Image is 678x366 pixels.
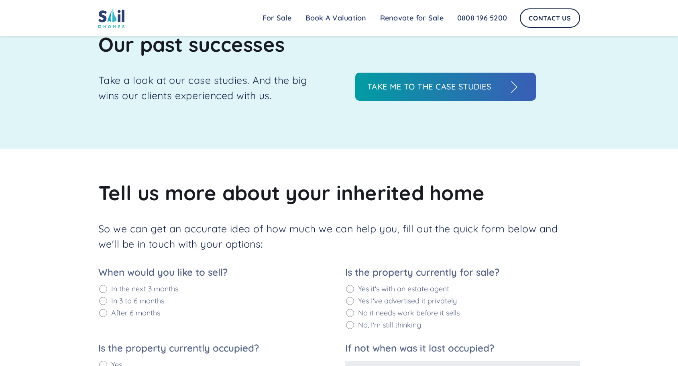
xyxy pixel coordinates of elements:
a: Renovate for Sale [373,10,450,26]
a: Contact Us [520,8,580,28]
p: So we can get an accurate idea of how much we can help you, fill out the quick form below and we'... [98,221,580,251]
span: In the next 3 months [109,284,178,294]
a: 0808 196 5200 [450,10,514,26]
span: In 3 to 6 months [109,296,164,306]
input: In the next 3 months [99,285,107,293]
span: No it needs work before it sells [356,308,460,318]
span: No, I'm still thinking [356,320,421,330]
h2: Our past successes [98,33,580,57]
label: If not when was it last occupied? [345,343,580,353]
p: Take a look at our case studies. And the big wins our clients experienced with us. [98,73,323,103]
a: For Sale [256,10,299,26]
input: Yes it's with an estate agent [346,285,354,293]
label: When would you like to sell? [98,267,333,277]
input: After 6 months [99,309,107,317]
img: sail home logo colored [98,8,125,28]
input: No it needs work before it sells [346,309,354,317]
label: Is the property currently for sale? [345,267,580,277]
label: Is the property currently occupied? [98,343,333,353]
span: Yes it's with an estate agent [356,284,449,294]
span: Yes I've advertised it privately [356,296,457,306]
h2: Tell us more about your inherited home [98,181,580,205]
input: In 3 to 6 months [99,297,107,305]
input: Yes I've advertised it privately [346,297,354,305]
a: Book A Valuation [299,10,373,26]
a: Take me to the case studies [355,73,536,101]
span: After 6 months [109,308,160,318]
h3: Take me to the case studies [367,81,508,93]
input: No, I'm still thinking [346,321,354,329]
